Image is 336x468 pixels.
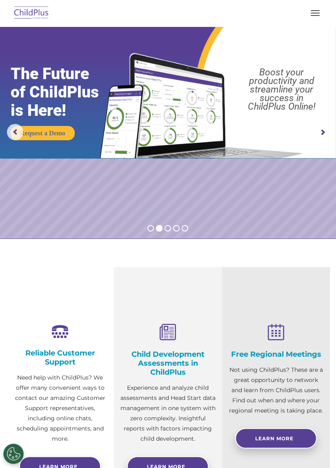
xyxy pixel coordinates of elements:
a: Request a Demo [11,126,75,140]
iframe: Chat Widget [202,380,336,468]
h4: Free Regional Meetings [228,350,324,359]
rs-layer: Boost your productivity and streamline your success in ChildPlus Online! [232,68,332,111]
rs-layer: The Future of ChildPlus is Here! [11,65,118,120]
h4: Child Development Assessments in ChildPlus [120,350,216,377]
button: Cookies Settings [3,444,24,464]
p: Experience and analyze child assessments and Head Start data management in one system with zero c... [120,383,216,444]
img: ChildPlus by Procare Solutions [12,4,51,23]
p: Not using ChildPlus? These are a great opportunity to network and learn from ChildPlus users. Fin... [228,365,324,416]
h4: Reliable Customer Support [12,349,108,366]
p: Need help with ChildPlus? We offer many convenient ways to contact our amazing Customer Support r... [12,373,108,444]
